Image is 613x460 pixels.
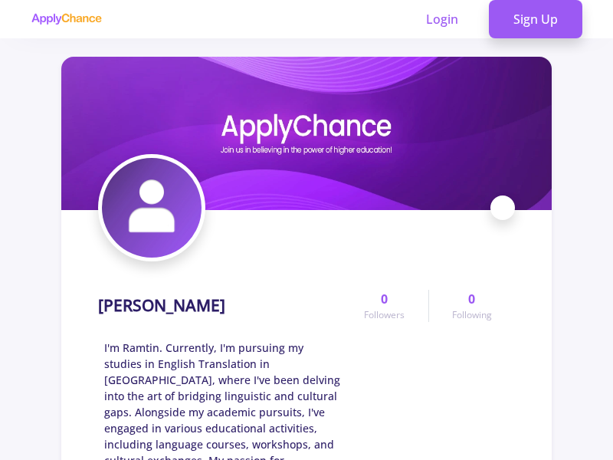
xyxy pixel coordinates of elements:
span: 0 [381,290,388,308]
h1: [PERSON_NAME] [98,296,225,315]
span: Following [452,308,492,322]
img: Ramtin Salehi Javid avatar [102,158,202,258]
img: Ramtin Salehi Javid cover image [61,57,552,210]
span: 0 [468,290,475,308]
a: 0Following [428,290,515,322]
img: applychance logo text only [31,13,102,25]
a: 0Followers [341,290,428,322]
span: Followers [364,308,405,322]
